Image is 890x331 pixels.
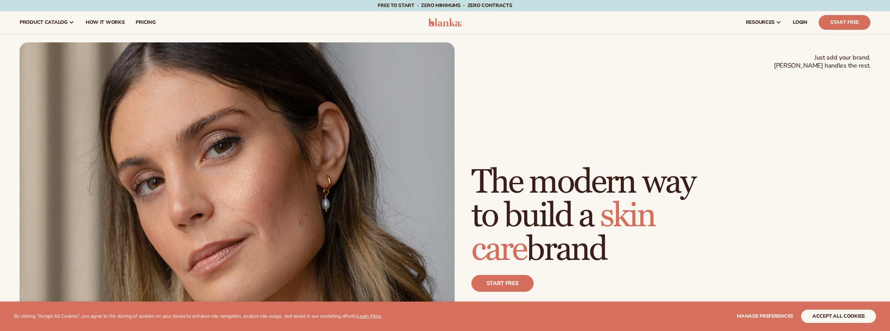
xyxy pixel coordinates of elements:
[471,275,534,292] a: Start free
[746,20,775,25] span: resources
[737,310,793,323] button: Manage preferences
[130,11,161,34] a: pricing
[819,15,870,30] a: Start Free
[793,20,807,25] span: LOGIN
[471,166,695,267] h1: The modern way to build a brand
[428,18,462,27] img: logo
[801,310,876,323] button: accept all cookies
[136,20,155,25] span: pricing
[787,11,813,34] a: LOGIN
[740,11,787,34] a: resources
[14,11,80,34] a: product catalog
[378,2,512,9] span: Free to start · ZERO minimums · ZERO contracts
[471,195,655,270] span: skin care
[737,313,793,319] span: Manage preferences
[20,20,67,25] span: product catalog
[357,313,381,319] a: Learn More
[774,54,870,70] span: Just add your brand. [PERSON_NAME] handles the rest.
[86,20,125,25] span: How It Works
[80,11,130,34] a: How It Works
[14,313,381,319] p: By clicking "Accept All Cookies", you agree to the storing of cookies on your device to enhance s...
